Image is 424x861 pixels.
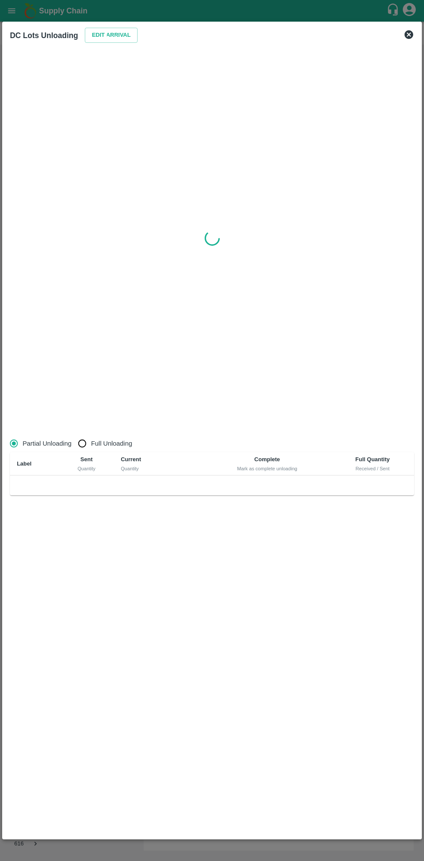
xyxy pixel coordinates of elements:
div: Quantity [66,465,107,472]
b: Complete [254,456,280,463]
div: Received / Sent [338,465,407,472]
b: Label [17,460,32,467]
button: Edit Arrival [85,28,138,43]
span: Partial Unloading [22,439,71,448]
span: Full Unloading [91,439,132,448]
div: Mark as complete unloading [210,465,324,472]
b: DC Lots Unloading [10,31,78,40]
div: Quantity [121,465,196,472]
b: Sent [80,456,93,463]
b: Current [121,456,141,463]
b: Full Quantity [355,456,389,463]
